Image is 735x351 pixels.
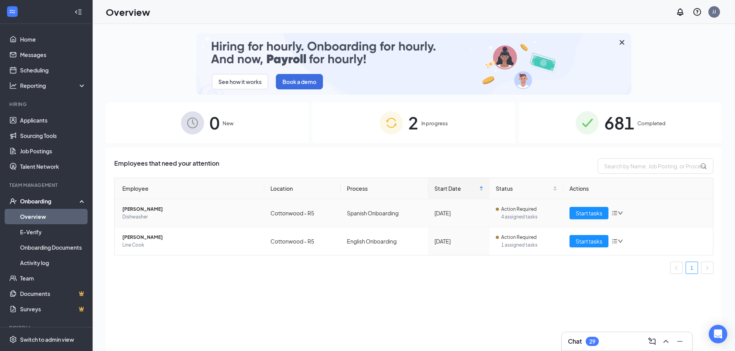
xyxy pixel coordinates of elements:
[501,241,558,249] span: 1 assigned tasks
[341,227,428,255] td: English Onboarding
[20,32,86,47] a: Home
[223,119,233,127] span: New
[434,184,478,193] span: Start Date
[569,235,608,247] button: Start tasks
[74,8,82,16] svg: Collapse
[576,237,602,245] span: Start tasks
[106,5,150,18] h1: Overview
[20,270,86,286] a: Team
[612,210,618,216] span: bars
[705,266,710,270] span: right
[612,238,618,244] span: bars
[618,238,623,244] span: down
[675,337,684,346] svg: Minimize
[701,262,713,274] li: Next Page
[20,336,74,343] div: Switch to admin view
[122,213,258,221] span: Dishwasher
[115,178,264,199] th: Employee
[434,237,483,245] div: [DATE]
[598,158,713,174] input: Search by Name, Job Posting, or Process
[264,199,341,227] td: Cottonwood - R5
[617,38,627,47] svg: Cross
[8,8,16,15] svg: WorkstreamLogo
[212,74,268,89] button: See how it works
[341,178,428,199] th: Process
[501,213,558,221] span: 4 assigned tasks
[9,324,84,331] div: Payroll
[276,74,323,89] button: Book a demo
[670,262,683,274] li: Previous Page
[20,113,86,128] a: Applicants
[501,205,537,213] span: Action Required
[9,182,84,188] div: Team Management
[576,209,602,217] span: Start tasks
[660,335,672,348] button: ChevronUp
[9,82,17,89] svg: Analysis
[646,335,658,348] button: ComposeMessage
[604,109,634,136] span: 681
[20,286,86,301] a: DocumentsCrown
[568,337,582,346] h3: Chat
[20,209,86,224] a: Overview
[9,101,84,107] div: Hiring
[569,207,608,219] button: Start tasks
[20,301,86,317] a: SurveysCrown
[341,199,428,227] td: Spanish Onboarding
[701,262,713,274] button: right
[210,109,220,136] span: 0
[196,33,631,95] img: payroll-small.gif
[9,336,17,343] svg: Settings
[501,233,537,241] span: Action Required
[637,119,666,127] span: Completed
[618,210,623,216] span: down
[490,178,564,199] th: Status
[676,7,685,17] svg: Notifications
[20,62,86,78] a: Scheduling
[686,262,698,274] a: 1
[408,109,418,136] span: 2
[20,159,86,174] a: Talent Network
[589,338,595,345] div: 29
[20,128,86,143] a: Sourcing Tools
[122,205,258,213] span: [PERSON_NAME]
[20,240,86,255] a: Onboarding Documents
[434,209,483,217] div: [DATE]
[20,47,86,62] a: Messages
[20,197,79,205] div: Onboarding
[674,266,679,270] span: left
[122,241,258,249] span: Line Cook
[20,143,86,159] a: Job Postings
[709,325,727,343] div: Open Intercom Messenger
[20,224,86,240] a: E-Verify
[661,337,671,346] svg: ChevronUp
[20,255,86,270] a: Activity log
[122,233,258,241] span: [PERSON_NAME]
[674,335,686,348] button: Minimize
[421,119,448,127] span: In progress
[114,158,219,174] span: Employees that need your attention
[563,178,713,199] th: Actions
[670,262,683,274] button: left
[264,227,341,255] td: Cottonwood - R5
[712,8,716,15] div: JJ
[496,184,552,193] span: Status
[693,7,702,17] svg: QuestionInfo
[9,197,17,205] svg: UserCheck
[686,262,698,274] li: 1
[647,337,657,346] svg: ComposeMessage
[20,82,86,89] div: Reporting
[264,178,341,199] th: Location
